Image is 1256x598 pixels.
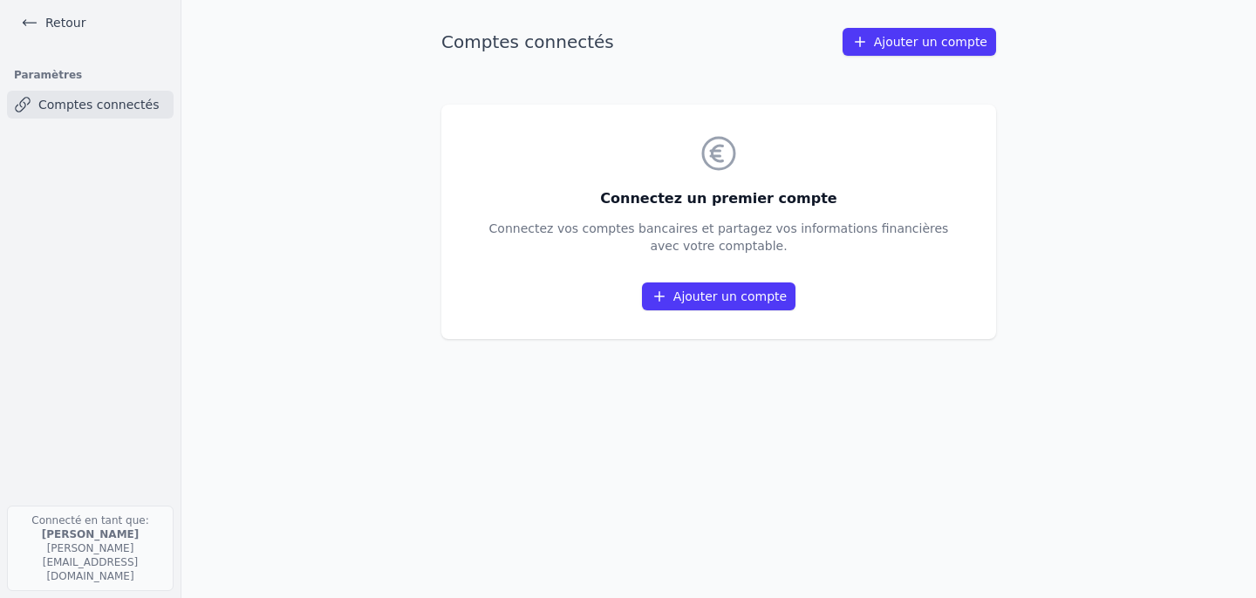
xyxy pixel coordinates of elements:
[7,63,174,87] h3: Paramètres
[843,28,996,56] a: Ajouter un compte
[441,30,614,54] h1: Comptes connectés
[7,506,174,591] p: Connecté en tant que: [PERSON_NAME][EMAIL_ADDRESS][DOMAIN_NAME]
[7,91,174,119] a: Comptes connectés
[489,188,949,209] h3: Connectez un premier compte
[489,220,949,255] p: Connectez vos comptes bancaires et partagez vos informations financières avec votre comptable.
[14,10,92,35] a: Retour
[642,282,795,310] a: Ajouter un compte
[42,528,140,540] strong: [PERSON_NAME]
